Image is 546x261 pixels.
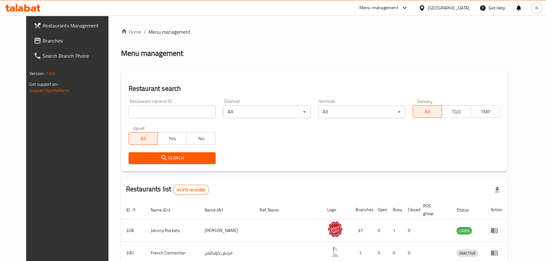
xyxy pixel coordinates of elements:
[373,219,388,242] td: 0
[473,107,497,116] span: TMP
[129,152,216,164] button: Search
[121,48,183,58] h2: Menu management
[157,132,187,145] button: Yes
[491,227,502,234] div: Menu
[29,86,69,95] a: Support.OpsPlatform
[456,250,478,257] span: INACTIVE
[173,185,209,195] div: Total records count
[491,249,502,257] div: Menu
[351,219,373,242] td: 37
[485,200,507,219] th: Action
[442,105,471,118] button: TGO
[359,4,398,12] div: Menu-management
[126,206,138,214] span: ID
[160,134,184,143] span: Yes
[413,105,442,118] button: All
[200,219,254,242] td: [PERSON_NAME]
[318,106,405,118] div: All
[388,200,403,219] th: Busy
[134,154,211,162] span: Search
[173,187,209,193] span: 41315 record(s)
[126,184,209,195] h2: Restaurants list
[43,52,112,60] span: Search Branch Phone
[327,221,343,237] img: Johnny Rockets
[151,206,178,214] span: Name (En)
[133,126,145,130] label: Upsell
[46,69,55,78] span: 1.0.0
[259,206,287,214] span: Ref. Name
[186,132,216,145] button: No
[29,33,117,48] a: Branches
[471,105,500,118] button: TMP
[403,219,418,242] td: 0
[29,18,117,33] a: Restaurants Management
[415,107,439,116] span: All
[29,80,58,88] span: Get support on:
[322,200,351,219] th: Logo
[121,219,146,242] td: 328
[223,106,310,118] div: All
[428,4,469,11] div: [GEOGRAPHIC_DATA]
[29,48,117,63] a: Search Branch Phone
[373,200,388,219] th: Open
[29,69,45,78] span: Version:
[121,28,141,36] a: Home
[131,134,155,143] span: All
[129,106,216,118] input: Search for restaurant name or ID..
[388,219,403,242] td: 1
[456,206,477,214] span: Status
[129,132,158,145] button: All
[121,28,508,36] nav: breadcrumb
[43,37,112,44] span: Branches
[403,200,418,219] th: Closed
[351,200,373,219] th: Branches
[146,219,200,242] td: Johnny Rockets
[144,28,146,36] li: /
[327,244,343,259] img: French Connection
[456,249,478,257] div: INACTIVE
[43,22,112,29] span: Restaurants Management
[417,99,433,103] label: Delivery
[129,84,500,93] h2: Restaurant search
[456,227,472,235] span: OPEN
[490,182,505,197] div: Export file
[148,28,190,36] span: Menu management
[535,4,538,11] span: N
[423,202,444,217] span: POS group
[444,107,468,116] span: TGO
[189,134,213,143] span: No
[205,206,231,214] span: Name (Ar)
